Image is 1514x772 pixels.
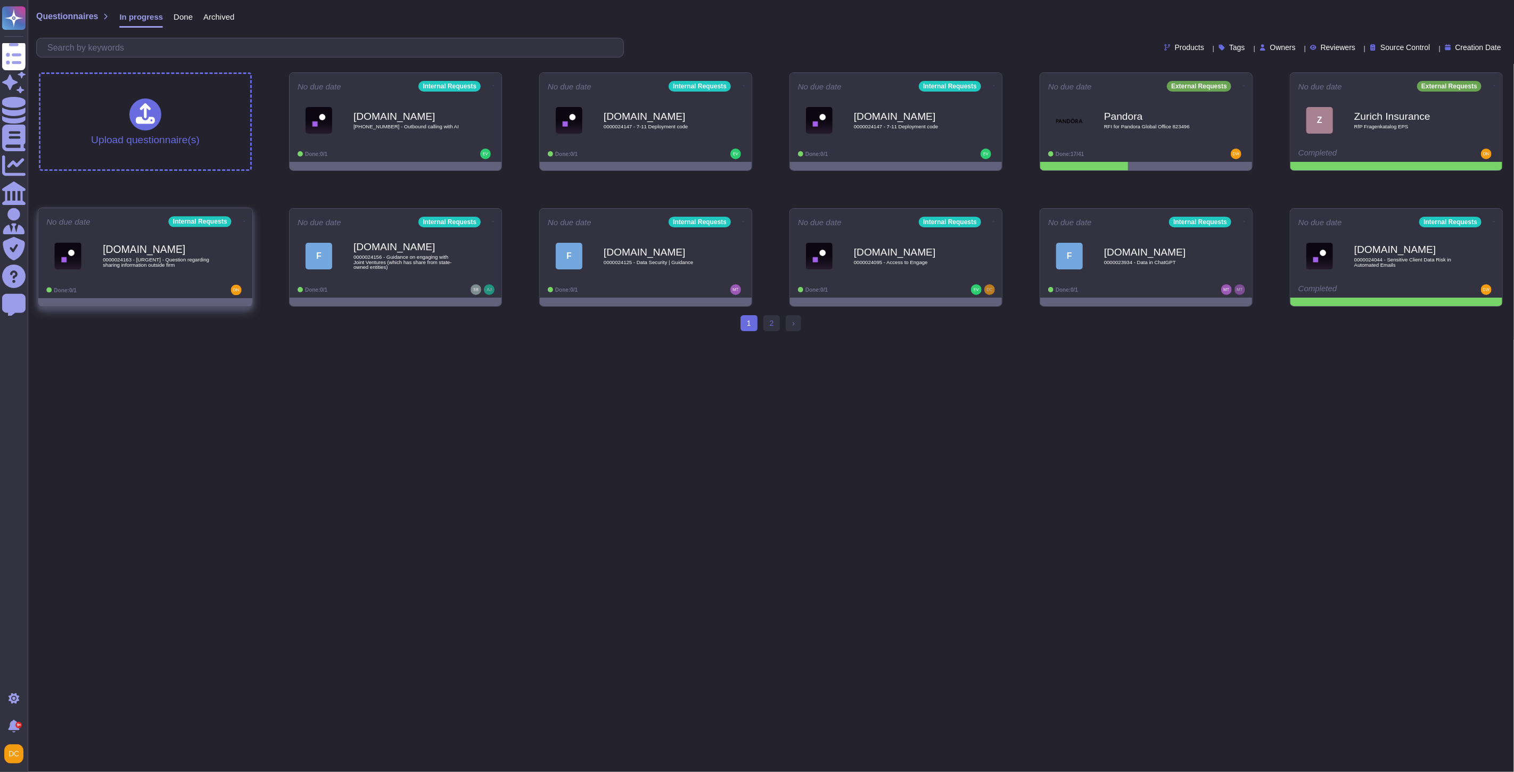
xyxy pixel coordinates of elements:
[919,217,981,227] div: Internal Requests
[353,254,460,270] span: 0000024156 - Guidance on engaging with Joint Ventures (which has share from state-owned entities)
[1298,149,1429,159] div: Completed
[604,111,710,121] b: [DOMAIN_NAME]
[556,243,582,269] div: F
[298,218,341,226] span: No due date
[1298,284,1429,295] div: Completed
[418,81,481,92] div: Internal Requests
[484,284,495,295] img: user
[1481,284,1492,295] img: user
[42,38,623,57] input: Search by keywords
[1056,243,1083,269] div: F
[1104,260,1211,265] span: 0000023934 - Data in ChatGPT
[798,83,842,91] span: No due date
[555,287,578,293] span: Done: 0/1
[1231,149,1241,159] img: user
[1169,217,1231,227] div: Internal Requests
[984,284,995,295] img: user
[353,111,460,121] b: [DOMAIN_NAME]
[1354,244,1461,254] b: [DOMAIN_NAME]
[919,81,981,92] div: Internal Requests
[1455,44,1501,51] span: Creation Date
[730,284,741,295] img: user
[763,315,780,331] a: 2
[806,107,833,134] img: Logo
[4,744,23,763] img: user
[1104,111,1211,121] b: Pandora
[353,242,460,252] b: [DOMAIN_NAME]
[740,315,758,331] span: 1
[1175,44,1204,51] span: Products
[1298,83,1342,91] span: No due date
[854,260,960,265] span: 0000024095 - Access to Engage
[981,149,991,159] img: user
[36,12,98,21] span: Questionnaires
[103,257,210,267] span: 0000024163 - [URGENT] - Question regarding sharing information outside firm
[1048,83,1092,91] span: No due date
[54,287,77,293] span: Done: 0/1
[1380,44,1430,51] span: Source Control
[1306,243,1333,269] img: Logo
[1056,107,1083,134] img: Logo
[306,107,332,134] img: Logo
[54,242,81,269] img: Logo
[169,216,232,227] div: Internal Requests
[555,151,578,157] span: Done: 0/1
[792,319,795,327] span: ›
[548,83,591,91] span: No due date
[1354,124,1461,129] span: RfP Fragenkatalog EPS
[798,218,842,226] span: No due date
[604,247,710,257] b: [DOMAIN_NAME]
[730,149,741,159] img: user
[46,218,90,226] span: No due date
[1229,44,1245,51] span: Tags
[669,81,731,92] div: Internal Requests
[669,217,731,227] div: Internal Requests
[91,98,200,145] div: Upload questionnaire(s)
[2,742,31,766] button: user
[806,243,833,269] img: Logo
[854,247,960,257] b: [DOMAIN_NAME]
[854,111,960,121] b: [DOMAIN_NAME]
[1298,218,1342,226] span: No due date
[805,287,828,293] span: Done: 0/1
[1306,107,1333,134] div: Z
[1235,284,1245,295] img: user
[1056,287,1078,293] span: Done: 0/1
[556,107,582,134] img: Logo
[1417,81,1482,92] div: External Requests
[305,151,327,157] span: Done: 0/1
[119,13,163,21] span: In progress
[353,124,460,129] span: [PHONE_NUMBER] - Outbound calling with AI
[1221,284,1232,295] img: user
[604,260,710,265] span: 0000024125 - Data Security | Guidance
[1481,149,1492,159] img: user
[480,149,491,159] img: user
[548,218,591,226] span: No due date
[203,13,234,21] span: Archived
[15,722,22,728] div: 9+
[1048,218,1092,226] span: No due date
[1167,81,1231,92] div: External Requests
[418,217,481,227] div: Internal Requests
[854,124,960,129] span: 0000024147 - 7-11 Deployment code
[805,151,828,157] span: Done: 0/1
[1056,151,1084,157] span: Done: 17/41
[1354,111,1461,121] b: Zurich Insurance
[1419,217,1482,227] div: Internal Requests
[231,285,242,295] img: user
[103,244,210,254] b: [DOMAIN_NAME]
[604,124,710,129] span: 0000024147 - 7-11 Deployment code
[1354,257,1461,267] span: 0000024044 - Sensitive Client Data Risk in Automated Emails
[174,13,193,21] span: Done
[1104,124,1211,129] span: RFI for Pandora Global Office 823496
[971,284,982,295] img: user
[1104,247,1211,257] b: [DOMAIN_NAME]
[305,287,327,293] span: Done: 0/1
[471,284,481,295] img: user
[306,243,332,269] div: F
[298,83,341,91] span: No due date
[1321,44,1355,51] span: Reviewers
[1270,44,1296,51] span: Owners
